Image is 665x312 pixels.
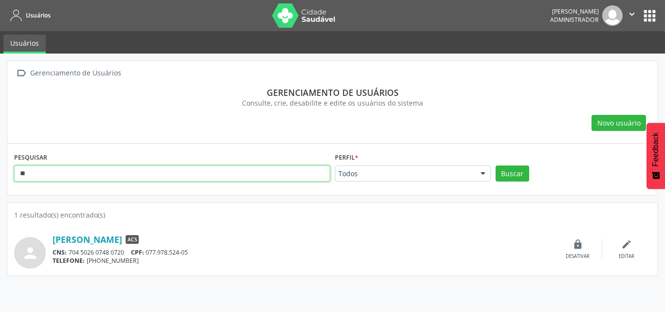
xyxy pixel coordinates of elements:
i: person [21,244,39,262]
i: lock [573,239,583,250]
a: [PERSON_NAME] [53,234,122,245]
button: apps [641,7,658,24]
div: [PERSON_NAME] [550,7,599,16]
div: [PHONE_NUMBER] [53,257,554,265]
span: Administrador [550,16,599,24]
span: Usuários [26,11,51,19]
span: Feedback [651,132,660,166]
span: Novo usuário [597,118,641,128]
span: ACS [126,235,139,244]
div: 1 resultado(s) encontrado(s) [14,210,651,220]
i: edit [621,239,632,250]
div: Editar [619,253,634,260]
a: Usuários [7,7,51,23]
div: Desativar [566,253,590,260]
label: PESQUISAR [14,150,47,165]
i:  [14,66,28,80]
button: Buscar [496,165,529,182]
button:  [623,5,641,26]
span: Todos [338,169,471,179]
a: Usuários [3,35,46,54]
div: Gerenciamento de usuários [21,87,644,98]
span: TELEFONE: [53,257,85,265]
a:  Gerenciamento de Usuários [14,66,123,80]
span: CNS: [53,248,67,257]
img: img [602,5,623,26]
label: Perfil [335,150,358,165]
i:  [627,9,637,19]
div: Consulte, crie, desabilite e edite os usuários do sistema [21,98,644,108]
div: Gerenciamento de Usuários [28,66,123,80]
button: Feedback - Mostrar pesquisa [647,123,665,189]
div: 704 5026 0748 0720 077.978.524-05 [53,248,554,257]
button: Novo usuário [591,115,646,131]
span: CPF: [131,248,144,257]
